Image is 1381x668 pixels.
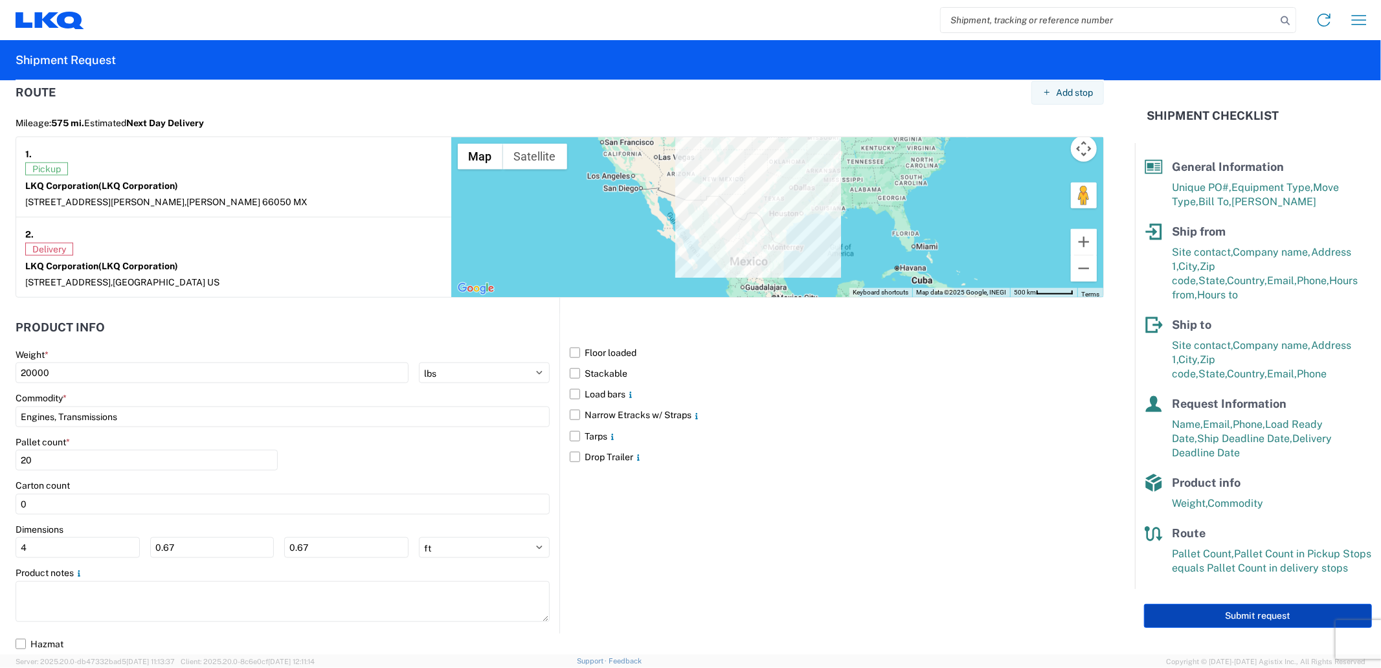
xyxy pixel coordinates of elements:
span: Phone [1297,368,1327,380]
strong: 2. [25,227,34,243]
span: [GEOGRAPHIC_DATA] US [113,277,219,287]
span: Pallet Count, [1172,548,1234,560]
span: Copyright © [DATE]-[DATE] Agistix Inc., All Rights Reserved [1166,656,1365,667]
button: Show street map [458,144,503,170]
button: Map camera controls [1071,136,1097,162]
span: Request Information [1172,397,1286,410]
span: [DATE] 12:11:14 [268,658,315,665]
input: L [16,537,140,558]
label: Weight [16,349,49,361]
span: Country, [1227,274,1267,287]
span: Next Day Delivery [126,118,204,128]
span: Route [1172,526,1206,540]
span: Delivery [25,243,73,256]
span: [PERSON_NAME] [1231,195,1316,208]
span: Phone, [1233,418,1265,430]
a: Support [577,657,609,665]
label: Floor loaded [570,342,1104,363]
label: Load bars [570,384,1104,405]
h2: Product Info [16,321,105,334]
label: Product notes [16,567,84,579]
label: Drop Trailer [570,447,1104,467]
label: Tarps [570,426,1104,447]
span: General Information [1172,160,1284,173]
button: Drag Pegman onto the map to open Street View [1071,183,1097,208]
span: Hours to [1197,289,1238,301]
input: Shipment, tracking or reference number [941,8,1276,32]
span: 575 mi. [51,118,84,128]
button: Zoom in [1071,229,1097,255]
input: H [284,537,409,558]
a: Terms [1081,291,1099,298]
span: (LKQ Corporation) [98,261,178,271]
span: [DATE] 11:13:37 [126,658,175,665]
label: Narrow Etracks w/ Straps [570,405,1104,425]
button: Add stop [1031,81,1104,105]
span: [STREET_ADDRESS][PERSON_NAME], [25,197,186,207]
span: Server: 2025.20.0-db47332bad5 [16,658,175,665]
span: Site contact, [1172,246,1233,258]
label: Pallet count [16,436,70,448]
button: Submit request [1144,604,1372,628]
span: Mileage: [16,118,84,128]
span: Ship to [1172,318,1211,331]
label: Hazmat [16,634,1104,654]
strong: LKQ Corporation [25,261,178,271]
span: Add stop [1056,87,1093,99]
span: Company name, [1233,246,1311,258]
button: Keyboard shortcuts [853,288,908,297]
span: Estimated [84,118,204,128]
span: [PERSON_NAME] 66050 MX [186,197,308,207]
span: Ship Deadline Date, [1197,432,1292,445]
span: [STREET_ADDRESS], [25,277,113,287]
span: Pallet Count in Pickup Stops equals Pallet Count in delivery stops [1172,548,1371,574]
h2: Shipment Checklist [1147,108,1279,124]
span: Bill To, [1198,195,1231,208]
span: City, [1178,260,1200,273]
a: Feedback [609,657,642,665]
button: Show satellite imagery [503,144,567,170]
input: W [150,537,275,558]
span: Name, [1172,418,1203,430]
span: Site contact, [1172,339,1233,351]
span: 500 km [1014,289,1036,296]
span: Commodity [1207,497,1263,509]
span: Map data ©2025 Google, INEGI [916,289,1006,296]
span: Product info [1172,476,1241,489]
h2: Shipment Request [16,52,116,68]
span: Phone, [1297,274,1329,287]
span: Email, [1267,368,1297,380]
span: Equipment Type, [1231,181,1313,194]
span: Unique PO#, [1172,181,1231,194]
span: Email, [1203,418,1233,430]
span: Ship from [1172,225,1226,238]
strong: LKQ Corporation [25,181,178,191]
button: Zoom out [1071,256,1097,282]
span: Pickup [25,162,68,175]
label: Commodity [16,392,67,404]
button: Map Scale: 500 km per 54 pixels [1010,288,1077,297]
span: City, [1178,353,1200,366]
label: Carton count [16,480,70,491]
img: Google [455,280,497,297]
span: Company name, [1233,339,1311,351]
h2: Route [16,86,56,99]
span: State, [1198,274,1227,287]
span: Email, [1267,274,1297,287]
label: Dimensions [16,524,63,535]
span: Weight, [1172,497,1207,509]
span: Client: 2025.20.0-8c6e0cf [181,658,315,665]
span: (LKQ Corporation) [98,181,178,191]
span: State, [1198,368,1227,380]
label: Stackable [570,363,1104,384]
a: Open this area in Google Maps (opens a new window) [455,280,497,297]
span: Country, [1227,368,1267,380]
strong: 1. [25,146,32,162]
